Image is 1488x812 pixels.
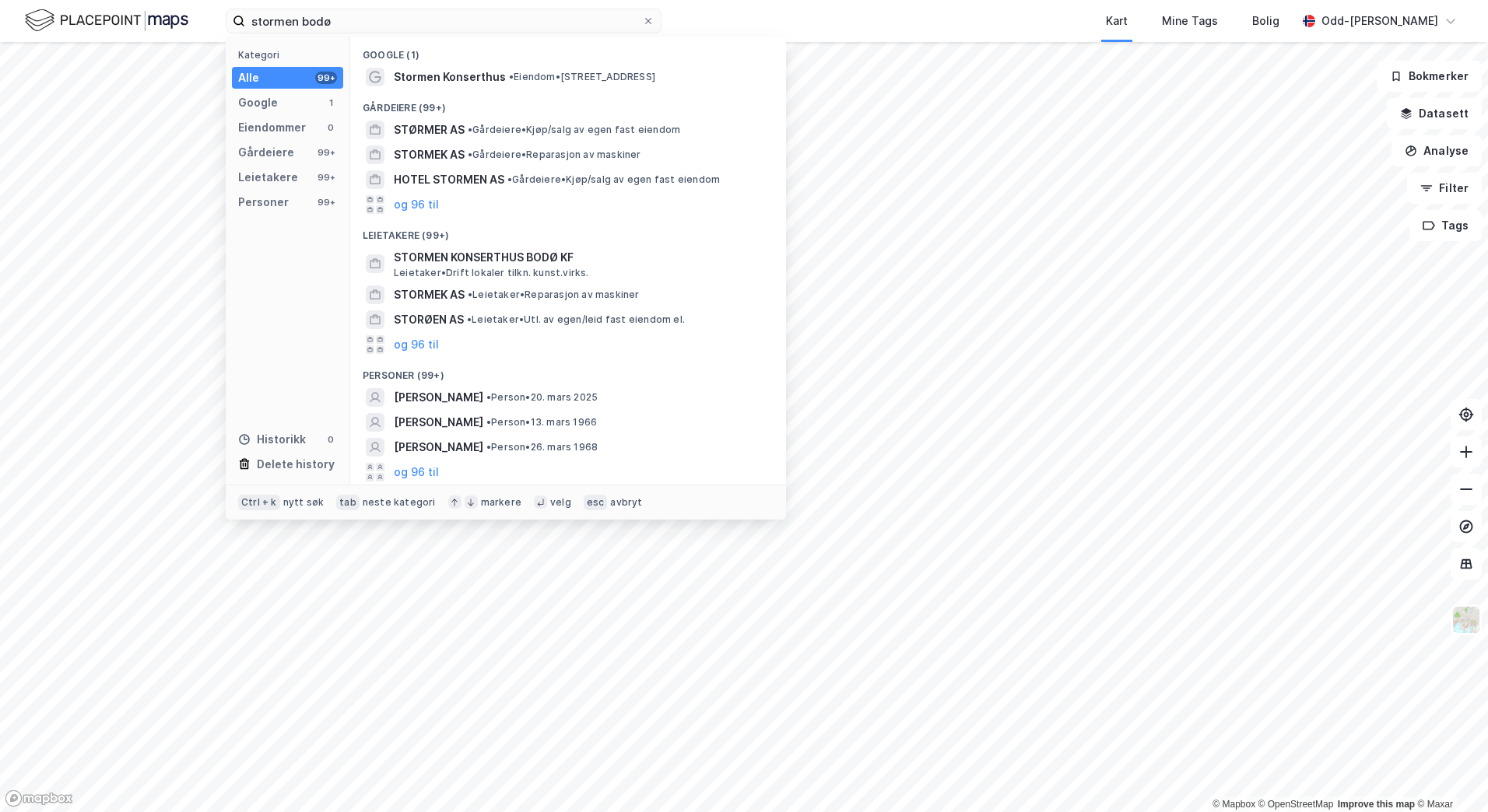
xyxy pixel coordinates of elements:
span: Leietaker • Utl. av egen/leid fast eiendom el. [467,313,685,326]
span: [PERSON_NAME] [394,413,483,432]
span: Person • 26. mars 1968 [486,441,598,453]
div: 99+ [315,171,337,184]
span: Gårdeiere • Reparasjon av maskiner [468,149,641,161]
span: STØRMER AS [394,121,465,139]
span: • [468,289,472,300]
button: Analyse [1391,135,1482,166]
a: Improve this map [1338,799,1415,810]
button: Datasett [1387,98,1482,129]
button: og 96 til [394,195,439,214]
span: • [486,441,491,453]
span: Leietaker • Drift lokaler tilkn. kunst.virks. [394,267,589,279]
div: Kart [1106,12,1128,30]
div: Leietakere (99+) [350,217,786,245]
a: Mapbox [1213,799,1255,810]
iframe: Chat Widget [1410,737,1488,812]
div: esc [584,495,608,510]
div: Alle [238,68,259,87]
span: [PERSON_NAME] [394,438,483,457]
div: avbryt [610,496,642,509]
span: • [486,416,491,428]
span: Eiendom • [STREET_ADDRESS] [509,71,655,83]
div: Google [238,93,278,112]
span: STORØEN AS [394,310,464,329]
div: 99+ [315,196,337,208]
a: OpenStreetMap [1258,799,1334,810]
span: Gårdeiere • Kjøp/salg av egen fast eiendom [507,173,720,186]
div: 1 [325,96,337,109]
span: [PERSON_NAME] [394,388,483,407]
div: 0 [325,433,337,446]
div: neste kategori [363,496,436,509]
div: Gårdeiere (99+) [350,89,786,117]
div: Bolig [1252,12,1279,30]
button: Tags [1409,210,1482,241]
img: logo.f888ab2527a4732fd821a326f86c7f29.svg [25,7,188,34]
span: • [468,124,472,135]
div: Personer (99+) [350,357,786,385]
button: Filter [1407,173,1482,204]
div: Ctrl + k [238,495,280,510]
span: • [509,71,514,82]
span: STORMEK AS [394,285,465,304]
div: Google (1) [350,37,786,65]
div: nytt søk [283,496,325,509]
div: 99+ [315,146,337,159]
span: Gårdeiere • Kjøp/salg av egen fast eiendom [468,124,680,136]
span: Leietaker • Reparasjon av maskiner [468,289,640,301]
div: Odd-[PERSON_NAME] [1321,12,1438,30]
span: STORMEK AS [394,145,465,164]
div: Delete history [257,455,335,474]
a: Mapbox homepage [5,789,73,807]
span: • [507,173,512,185]
span: Person • 20. mars 2025 [486,391,598,404]
div: 99+ [315,72,337,84]
div: Kategori [238,49,343,61]
div: markere [481,496,521,509]
button: og 96 til [394,335,439,354]
div: Leietakere [238,168,298,187]
span: • [467,313,472,325]
div: tab [336,495,360,510]
div: Historikk [238,430,306,449]
button: og 96 til [394,463,439,481]
div: velg [550,496,571,509]
input: Søk på adresse, matrikkel, gårdeiere, leietakere eller personer [245,9,642,33]
div: Gårdeiere [238,143,294,162]
span: • [486,391,491,403]
button: Bokmerker [1377,61,1482,92]
div: 0 [325,121,337,134]
div: Mine Tags [1162,12,1218,30]
img: Z [1451,605,1481,635]
span: Person • 13. mars 1966 [486,416,597,429]
span: Stormen Konserthus [394,68,506,86]
span: HOTEL STORMEN AS [394,170,504,189]
div: Eiendommer [238,118,306,137]
div: Kontrollprogram for chat [1410,737,1488,812]
span: STORMEN KONSERTHUS BODØ KF [394,248,767,267]
div: Personer [238,193,289,212]
span: • [468,149,472,160]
